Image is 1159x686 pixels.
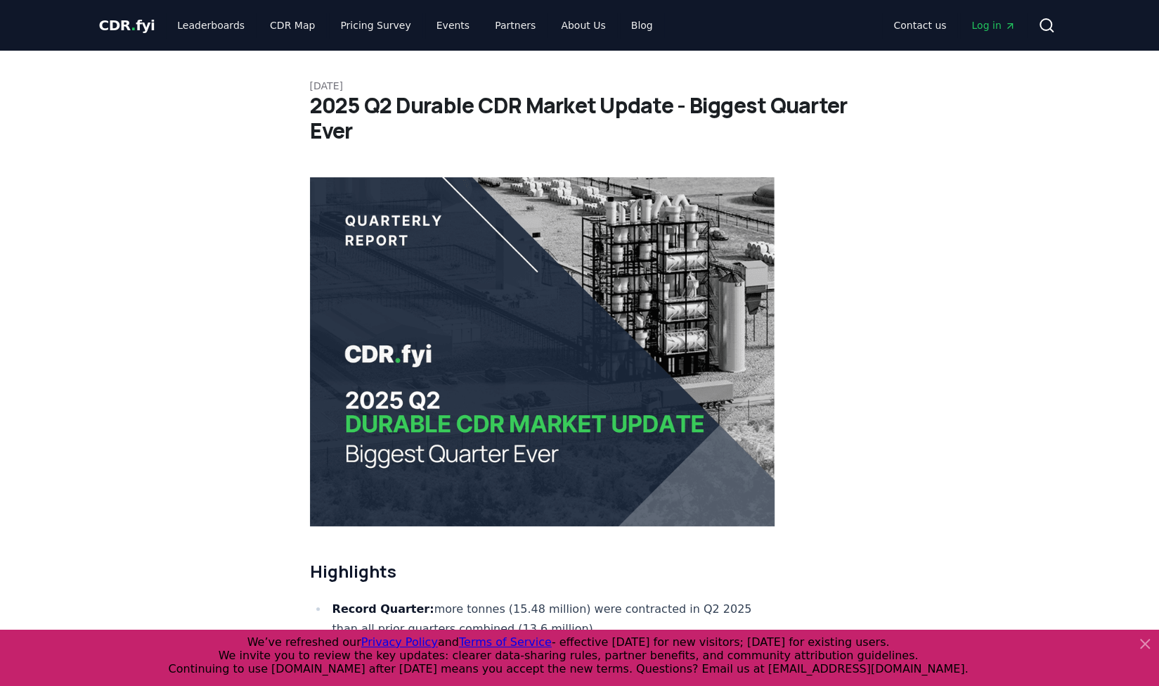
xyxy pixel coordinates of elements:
span: Log in [971,18,1015,32]
a: Blog [620,13,664,38]
li: more tonnes (15.48 million) were contracted in Q2 2025 than all prior quarters combined (13.6 mil... [328,599,775,639]
a: Partners [484,13,547,38]
p: [DATE] [310,79,850,93]
span: . [131,17,136,34]
a: Log in [960,13,1026,38]
h1: 2025 Q2 Durable CDR Market Update - Biggest Quarter Ever [310,93,850,144]
span: CDR fyi [99,17,155,34]
strong: Record Quarter: [332,602,434,616]
h2: Highlights [310,560,775,583]
a: Pricing Survey [329,13,422,38]
a: Leaderboards [166,13,256,38]
a: Contact us [882,13,957,38]
a: About Us [550,13,616,38]
img: blog post image [310,177,775,526]
nav: Main [166,13,663,38]
a: CDR.fyi [99,15,155,35]
nav: Main [882,13,1026,38]
a: Events [425,13,481,38]
a: CDR Map [259,13,326,38]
